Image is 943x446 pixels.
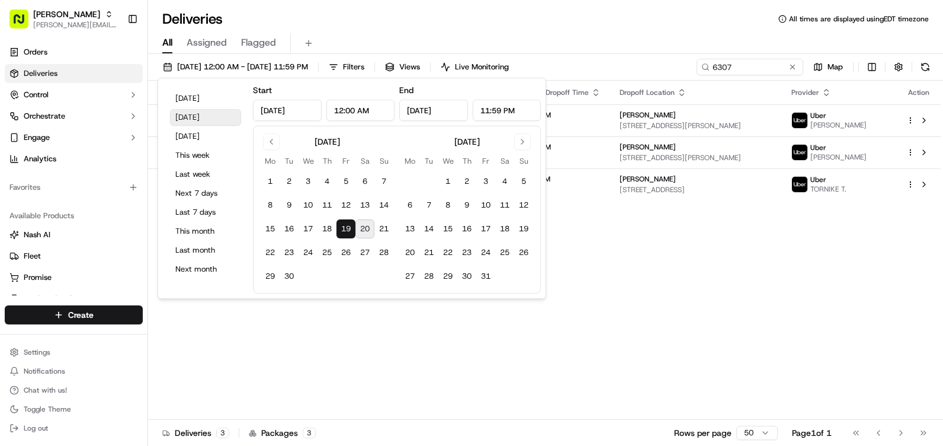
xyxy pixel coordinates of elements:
button: 10 [476,196,495,215]
span: Create [68,309,94,321]
button: 2 [457,172,476,191]
button: 22 [438,243,457,262]
button: Log out [5,420,143,437]
button: Toggle Theme [5,401,143,418]
span: [STREET_ADDRESS][PERSON_NAME] [620,153,772,163]
span: [PERSON_NAME] [620,174,676,184]
button: 13 [355,196,374,215]
button: 28 [419,267,438,286]
span: Live Monitoring [455,62,509,72]
button: 11 [317,196,336,215]
input: Time [473,100,541,121]
button: 9 [280,196,299,215]
button: 3 [299,172,317,191]
div: 3 [216,428,229,438]
button: Go to previous month [263,133,280,150]
label: End [399,85,413,95]
button: [PERSON_NAME] [33,8,100,20]
span: Filters [343,62,364,72]
div: Deliveries [162,427,229,439]
button: [DATE] 12:00 AM - [DATE] 11:59 PM [158,59,313,75]
span: Fleet [24,251,41,262]
button: 26 [514,243,533,262]
span: Original Dropoff Time [517,88,589,97]
span: Product Catalog [24,294,81,304]
button: [DATE] [170,109,241,126]
button: Next 7 days [170,185,241,202]
span: [PERSON_NAME] [620,142,676,152]
button: 26 [336,243,355,262]
button: 13 [400,219,419,238]
button: Filters [323,59,370,75]
th: Saturday [495,155,514,167]
span: Settings [24,348,50,357]
button: 27 [355,243,374,262]
a: Powered byPylon [84,200,143,210]
button: 16 [280,219,299,238]
span: Flagged [241,36,276,50]
button: [PERSON_NAME][PERSON_NAME][EMAIL_ADDRESS][PERSON_NAME][DOMAIN_NAME] [5,5,123,33]
button: 29 [438,267,457,286]
th: Friday [476,155,495,167]
span: Notifications [24,367,65,376]
span: Log out [24,423,48,433]
button: 12 [336,196,355,215]
button: 24 [476,243,495,262]
button: 14 [374,196,393,215]
a: 💻API Documentation [95,167,195,189]
div: We're available if you need us! [40,125,150,135]
button: Last month [170,242,241,259]
button: 28 [374,243,393,262]
span: Nash AI [24,230,50,240]
input: Date [253,100,322,121]
button: 22 [261,243,280,262]
button: Last 7 days [170,204,241,221]
button: Create [5,305,143,324]
button: Product Catalog [5,289,143,308]
span: [PERSON_NAME] [810,152,867,162]
button: 30 [457,267,476,286]
span: Orchestrate [24,111,65,122]
button: Control [5,85,143,104]
button: 5 [514,172,533,191]
button: [PERSON_NAME][EMAIL_ADDRESS][PERSON_NAME][DOMAIN_NAME] [33,20,118,30]
a: Promise [9,272,138,283]
p: Rows per page [674,427,732,439]
button: 8 [438,196,457,215]
th: Friday [336,155,355,167]
button: 2 [280,172,299,191]
span: Control [24,90,49,100]
span: Orders [24,47,47,58]
div: Action [906,88,931,97]
span: 11:00 AM [517,142,601,152]
input: Date [399,100,468,121]
button: Orchestrate [5,107,143,126]
img: profile_uber_ahold_partner.png [792,113,807,128]
th: Thursday [317,155,336,167]
span: [PERSON_NAME] [810,120,867,130]
span: [STREET_ADDRESS] [620,185,772,195]
button: 29 [261,267,280,286]
span: Chat with us! [24,386,67,395]
button: 11 [495,196,514,215]
button: 19 [336,219,355,238]
span: Promise [24,272,52,283]
button: 3 [476,172,495,191]
button: 16 [457,219,476,238]
th: Wednesday [299,155,317,167]
button: This month [170,223,241,240]
span: 11:00 AM [517,110,601,120]
a: Analytics [5,149,143,168]
button: 23 [457,243,476,262]
a: Orders [5,43,143,62]
button: Start new chat [201,117,216,131]
button: 27 [400,267,419,286]
a: Fleet [9,251,138,262]
button: Chat with us! [5,382,143,399]
input: Type to search [697,59,803,75]
div: 💻 [100,173,110,183]
button: 4 [495,172,514,191]
button: 7 [374,172,393,191]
